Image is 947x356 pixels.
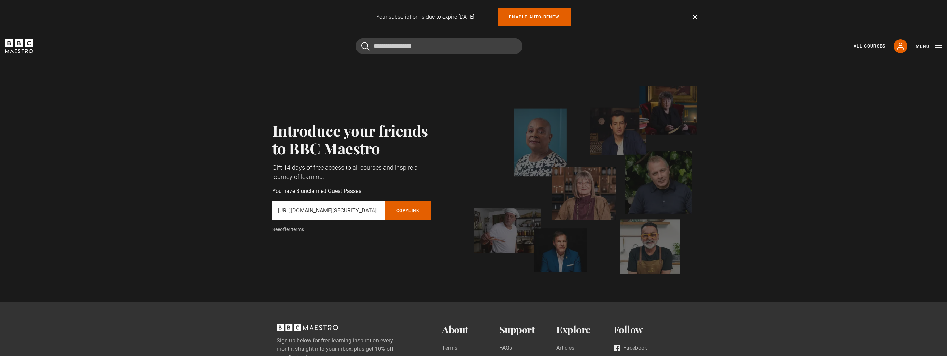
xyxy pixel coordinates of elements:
[556,324,614,336] h2: Explore
[277,327,338,333] a: BBC Maestro, back to top
[854,43,885,49] a: All Courses
[272,187,431,195] p: You have 3 unclaimed Guest Passes
[499,324,557,336] h2: Support
[272,121,431,157] h2: Introduce your friends to BBC Maestro
[614,344,647,353] a: Facebook
[614,324,671,336] h2: Follow
[277,324,338,331] svg: BBC Maestro, back to top
[5,39,33,53] svg: BBC Maestro
[556,344,574,353] a: Articles
[385,201,431,220] button: Copylink
[499,344,512,353] a: FAQs
[272,163,431,181] p: Gift 14 days of free access to all courses and inspire a journey of learning.
[916,43,942,50] button: Toggle navigation
[272,226,431,233] p: See
[498,8,570,26] a: Enable auto-renew
[361,42,370,51] button: Submit the search query
[376,13,476,21] p: Your subscription is due to expire [DATE].
[280,227,304,232] a: offer terms
[356,38,522,54] input: Search
[442,344,457,353] a: Terms
[442,324,499,336] h2: About
[278,206,380,215] p: [URL][DOMAIN_NAME][SECURITY_DATA]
